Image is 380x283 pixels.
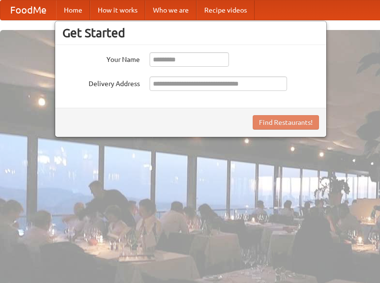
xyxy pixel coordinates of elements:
[253,115,319,130] button: Find Restaurants!
[90,0,145,20] a: How it works
[197,0,255,20] a: Recipe videos
[0,0,56,20] a: FoodMe
[56,0,90,20] a: Home
[62,26,319,40] h3: Get Started
[62,76,140,89] label: Delivery Address
[62,52,140,64] label: Your Name
[145,0,197,20] a: Who we are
